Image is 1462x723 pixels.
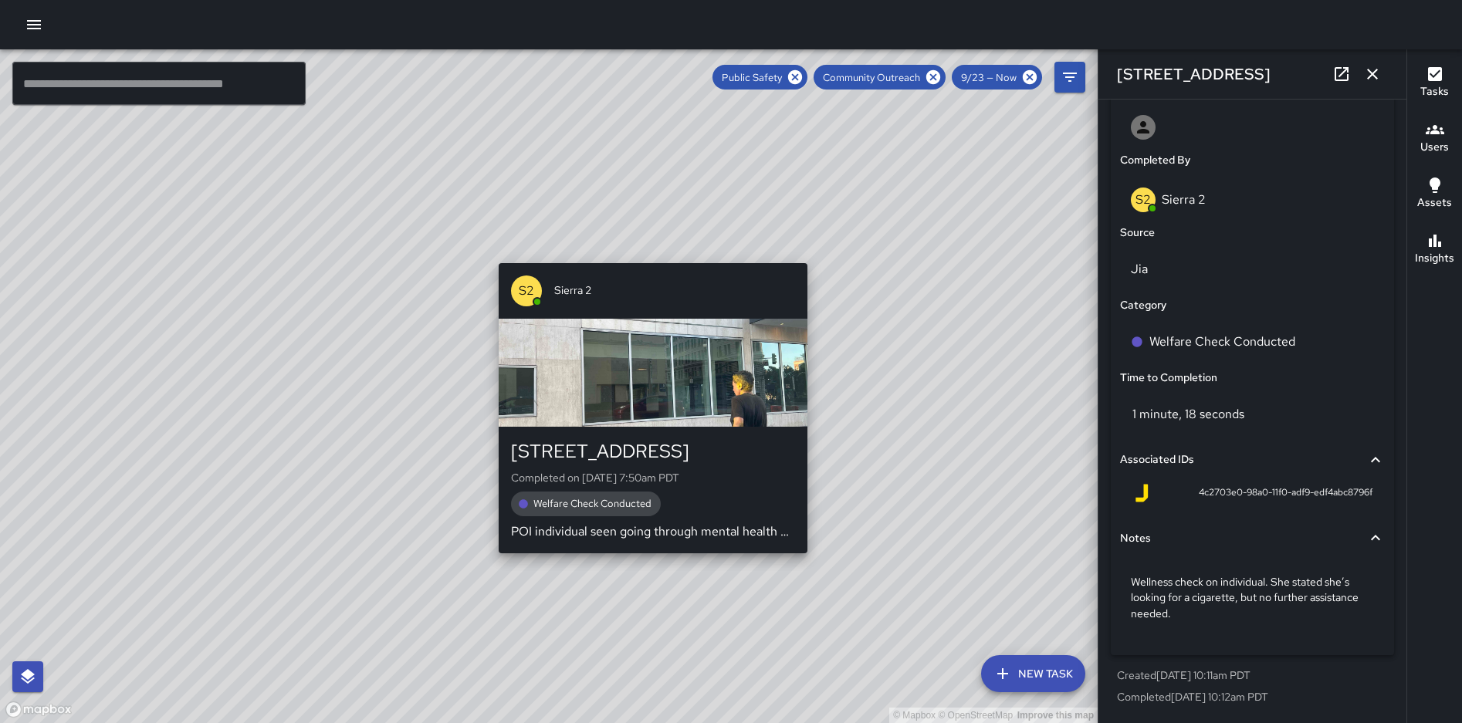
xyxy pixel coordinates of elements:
p: POI individual seen going through mental health break down. Trying get inside businesses Get in t... [511,522,795,541]
h6: Notes [1120,530,1151,547]
span: 9/23 — Now [952,71,1026,84]
div: Notes [1120,521,1385,556]
button: S2Sierra 2[STREET_ADDRESS]Completed on [DATE] 7:50am PDTWelfare Check ConductedPOI individual see... [499,263,807,553]
h6: Associated IDs [1120,451,1194,468]
p: Created [DATE] 10:11am PDT [1117,667,1388,683]
h6: Completed By [1120,152,1190,169]
p: Welfare Check Conducted [1149,333,1295,351]
div: 9/23 — Now [952,65,1042,90]
div: [STREET_ADDRESS] [511,439,795,464]
p: Wellness check on individual. She stated she’s looking for a cigarette, but no further assistance... [1131,574,1374,620]
button: Assets [1407,167,1462,222]
h6: Source [1120,225,1155,242]
h6: Category [1120,297,1166,314]
p: 1 minute, 18 seconds [1132,406,1244,422]
p: Completed on [DATE] 7:50am PDT [511,470,795,485]
div: Community Outreach [814,65,946,90]
h6: Tasks [1420,83,1449,100]
h6: Insights [1415,250,1454,267]
h6: Time to Completion [1120,370,1217,387]
div: Public Safety [712,65,807,90]
span: Community Outreach [814,71,929,84]
h6: Users [1420,139,1449,156]
button: Insights [1407,222,1462,278]
span: Welfare Check Conducted [524,497,661,510]
span: Public Safety [712,71,791,84]
h6: Assets [1417,194,1452,211]
div: Associated IDs [1120,442,1385,478]
p: S2 [519,282,534,300]
button: Tasks [1407,56,1462,111]
span: 4c2703e0-98a0-11f0-adf9-edf4abc8796f [1199,485,1372,501]
span: Sierra 2 [554,282,795,298]
p: S2 [1135,191,1151,209]
p: Sierra 2 [1162,191,1206,208]
p: Completed [DATE] 10:12am PDT [1117,689,1388,704]
button: Filters [1054,62,1085,93]
button: Users [1407,111,1462,167]
p: Jia [1131,260,1374,279]
button: New Task [981,655,1085,692]
h6: [STREET_ADDRESS] [1117,62,1271,86]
